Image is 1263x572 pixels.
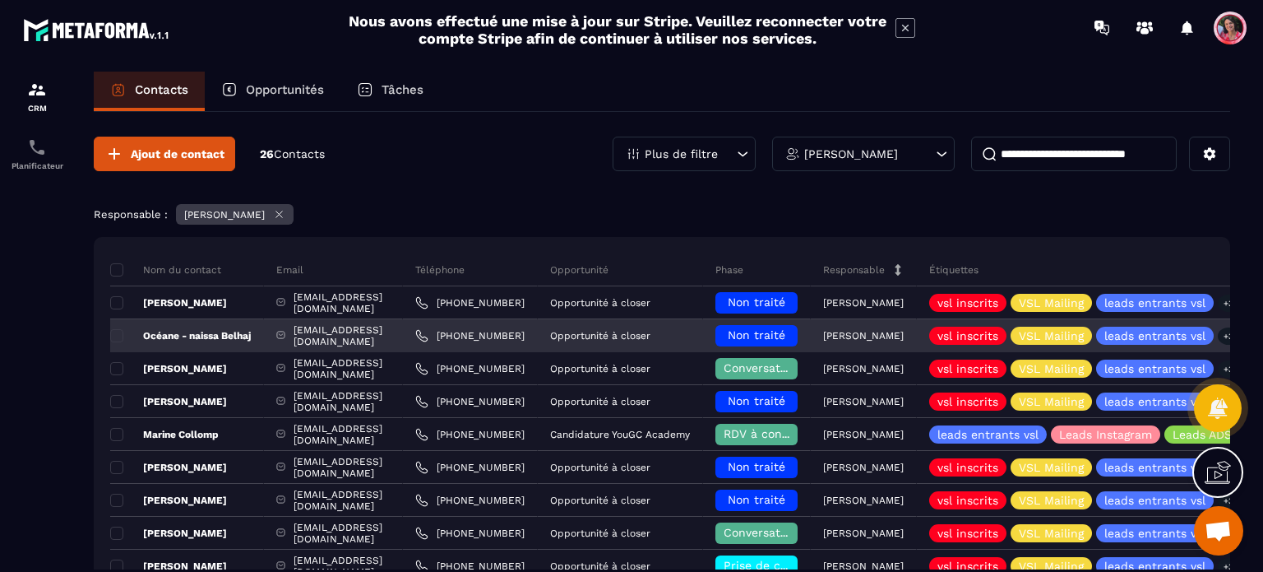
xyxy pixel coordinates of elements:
img: formation [27,80,47,100]
p: vsl inscrits [937,396,998,407]
p: VSL Mailing [1019,330,1084,342]
p: Océane - naissa Belhaj [110,329,251,342]
p: Opportunité à closer [550,560,650,572]
p: leads entrants vsl [1104,330,1205,342]
a: schedulerschedulerPlanificateur [4,125,70,183]
span: Prise de contact effectuée [724,559,876,572]
span: Non traité [728,328,785,342]
a: [PHONE_NUMBER] [415,527,525,540]
p: [PERSON_NAME] [184,209,265,221]
p: [PERSON_NAME] [823,462,904,473]
p: +3 [1218,492,1239,509]
p: Plus de filtre [645,148,718,160]
p: [PERSON_NAME] [110,527,227,540]
p: vsl inscrits [937,560,998,572]
p: Responsable [823,263,885,277]
a: [PHONE_NUMBER] [415,329,525,342]
p: vsl inscrits [937,528,998,539]
p: Email [276,263,303,277]
p: [PERSON_NAME] [823,429,904,440]
a: [PHONE_NUMBER] [415,296,525,309]
p: [PERSON_NAME] [823,495,904,506]
p: vsl inscrits [937,462,998,473]
a: [PHONE_NUMBER] [415,494,525,507]
p: Leads Instagram [1059,429,1152,440]
p: [PERSON_NAME] [823,396,904,407]
p: Opportunité à closer [550,462,650,473]
p: +3 [1218,295,1239,312]
p: leads entrants vsl [1104,396,1205,407]
p: vsl inscrits [937,330,998,342]
span: Non traité [728,394,785,407]
span: Non traité [728,460,785,473]
p: Nom du contact [110,263,221,277]
p: vsl inscrits [937,363,998,374]
p: leads entrants vsl [1104,528,1205,539]
p: Leads ADS [1173,429,1232,440]
span: Non traité [728,493,785,506]
div: Ouvrir le chat [1194,506,1243,556]
a: formationformationCRM [4,67,70,125]
p: VSL Mailing [1019,396,1084,407]
p: vsl inscrits [937,495,998,506]
span: Ajout de contact [131,146,224,162]
p: Opportunité à closer [550,330,650,342]
p: [PERSON_NAME] [110,461,227,474]
p: leads entrants vsl [1104,560,1205,572]
p: [PERSON_NAME] [823,363,904,374]
a: Tâches [340,72,440,111]
p: [PERSON_NAME] [823,560,904,572]
p: Opportunité [550,263,608,277]
p: Opportunité à closer [550,396,650,407]
p: +3 [1218,328,1239,345]
span: Conversation en cours [724,361,851,374]
span: Conversation en cours [724,526,851,539]
p: leads entrants vsl [1104,363,1205,374]
p: Opportunité à closer [550,495,650,506]
p: Planificateur [4,161,70,170]
p: Opportunité à closer [550,528,650,539]
p: VSL Mailing [1019,297,1084,309]
p: VSL Mailing [1019,560,1084,572]
p: Opportunités [246,82,324,97]
p: leads entrants vsl [1104,495,1205,506]
button: Ajout de contact [94,137,235,171]
p: VSL Mailing [1019,363,1084,374]
a: [PHONE_NUMBER] [415,395,525,408]
p: Responsable : [94,208,168,221]
p: Opportunité à closer [550,297,650,309]
span: Contacts [274,147,325,160]
p: VSL Mailing [1019,528,1084,539]
p: [PERSON_NAME] [110,494,227,507]
p: Tâches [382,82,423,97]
p: Opportunité à closer [550,363,650,374]
p: [PERSON_NAME] [110,395,227,408]
a: [PHONE_NUMBER] [415,428,525,441]
span: Non traité [728,295,785,309]
p: Contacts [135,82,188,97]
p: Phase [715,263,743,277]
p: [PERSON_NAME] [804,148,898,160]
p: [PERSON_NAME] [110,296,227,309]
p: Marine Collomp [110,428,219,441]
a: Opportunités [205,72,340,111]
p: leads entrants vsl [1104,462,1205,473]
p: [PERSON_NAME] [110,362,227,375]
a: [PHONE_NUMBER] [415,461,525,474]
p: Téléphone [415,263,465,277]
a: Contacts [94,72,205,111]
p: Étiquettes [929,263,978,277]
p: +3 [1218,360,1239,378]
span: RDV à confimer ❓ [724,427,830,440]
p: [PERSON_NAME] [823,330,904,342]
p: leads entrants vsl [937,429,1039,440]
p: vsl inscrits [937,297,998,309]
p: leads entrants vsl [1104,297,1205,309]
p: 26 [260,146,325,162]
h2: Nous avons effectué une mise à jour sur Stripe. Veuillez reconnecter votre compte Stripe afin de ... [348,12,887,47]
p: [PERSON_NAME] [823,297,904,309]
img: logo [23,15,171,44]
img: scheduler [27,137,47,157]
p: VSL Mailing [1019,462,1084,473]
p: VSL Mailing [1019,495,1084,506]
